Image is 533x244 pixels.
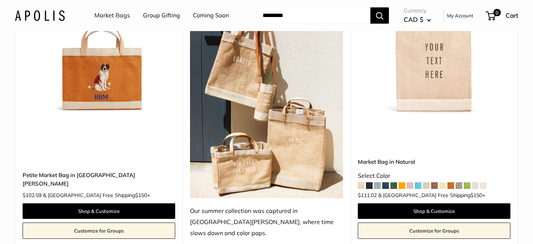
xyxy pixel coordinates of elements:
div: Our summer collection was captured in [GEOGRAPHIC_DATA][PERSON_NAME], where time slows down and c... [190,206,343,239]
a: Group Gifting [143,10,180,21]
a: Customize for Groups [23,223,175,239]
span: CAD $ [404,16,423,23]
span: $111.02 [358,193,377,198]
span: Currency [404,6,431,16]
img: Apolis [15,10,65,21]
span: Cart [506,11,518,19]
a: Shop & Customize [23,203,175,219]
span: $150 [135,192,147,199]
a: Petite Market Bag in [GEOGRAPHIC_DATA][PERSON_NAME] [23,171,175,188]
a: My Account [447,11,473,20]
a: Coming Soon [193,10,229,21]
a: Market Bags [94,10,130,21]
div: Select Color [358,170,510,182]
span: & [GEOGRAPHIC_DATA] Free Shipping + [43,193,150,198]
button: Search [370,7,389,24]
button: CAD $ [404,14,431,26]
a: Shop & Customize [358,203,510,219]
a: Customize for Groups [358,223,510,239]
span: 0 [493,9,501,16]
span: & [GEOGRAPHIC_DATA] Free Shipping + [378,193,485,198]
span: $150 [470,192,482,199]
span: $102.59 [23,193,41,198]
input: Search... [257,7,370,24]
a: 0 Cart [486,10,518,21]
a: Market Bag in Natural [358,157,510,166]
